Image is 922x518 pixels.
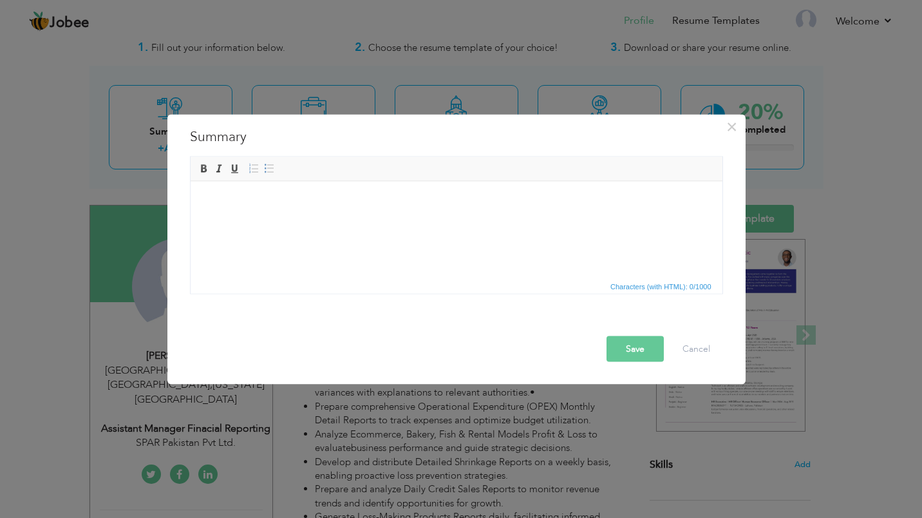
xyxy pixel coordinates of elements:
[670,336,723,362] button: Cancel
[726,115,737,139] span: ×
[190,128,723,147] h3: Summary
[247,162,261,176] a: Insert/Remove Numbered List
[607,336,664,362] button: Save
[608,281,715,293] div: Statistics
[212,162,226,176] a: Italic
[608,281,714,293] span: Characters (with HTML): 0/1000
[227,162,241,176] a: Underline
[196,162,211,176] a: Bold
[191,182,722,278] iframe: Rich Text Editor, summaryEditor
[262,162,276,176] a: Insert/Remove Bulleted List
[722,117,742,137] button: Close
